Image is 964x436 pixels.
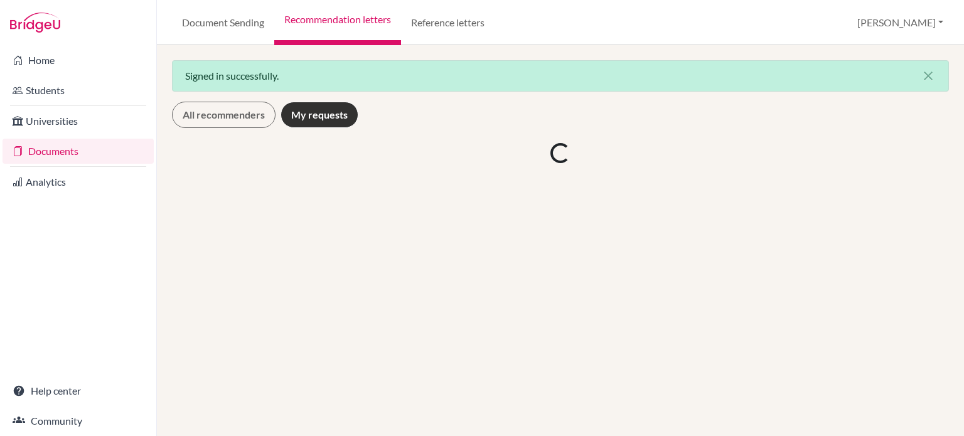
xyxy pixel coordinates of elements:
[3,109,154,134] a: Universities
[3,48,154,73] a: Home
[3,408,154,433] a: Community
[10,13,60,33] img: Bridge-U
[550,143,570,163] div: Loading...
[3,78,154,103] a: Students
[908,61,948,91] button: Close
[921,68,936,83] i: close
[172,60,949,92] div: Signed in successfully.
[172,102,276,128] a: All recommenders
[3,169,154,194] a: Analytics
[3,139,154,164] a: Documents
[3,378,154,403] a: Help center
[852,11,949,35] button: [PERSON_NAME]
[281,102,358,128] a: My requests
